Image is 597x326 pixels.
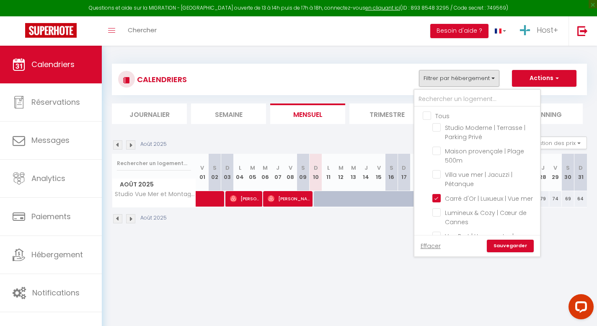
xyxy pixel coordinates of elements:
[213,164,217,172] abbr: S
[114,191,197,197] span: Studio Vue Mer et Montagne
[31,173,65,184] span: Analytics
[365,4,400,11] a: en cliquant ici
[525,137,587,149] button: Gestion des prix
[390,164,393,172] abbr: S
[268,191,310,207] span: [PERSON_NAME]
[351,164,356,172] abbr: M
[25,23,77,38] img: Super Booking
[402,164,406,172] abbr: D
[549,154,562,191] th: 29
[445,171,512,188] span: Villa vue mer | Jacuzzi | Pétanque
[309,154,322,191] th: 10
[421,241,441,251] a: Effacer
[445,209,527,226] span: Lumineux & Cozy | Cœur de Cannes
[276,164,279,172] abbr: J
[140,214,167,222] p: Août 2025
[301,164,305,172] abbr: S
[512,70,576,87] button: Actions
[562,291,597,326] iframe: LiveChat chat widget
[398,154,410,191] th: 17
[519,24,531,36] img: ...
[562,154,574,191] th: 30
[209,154,221,191] th: 02
[112,103,187,124] li: Journalier
[574,154,587,191] th: 31
[112,179,196,191] span: Août 2025
[270,103,345,124] li: Mensuel
[349,103,424,124] li: Trimestre
[140,140,167,148] p: Août 2025
[31,97,80,107] span: Réservations
[234,154,246,191] th: 04
[553,164,557,172] abbr: V
[200,164,204,172] abbr: V
[430,24,488,38] button: Besoin d'aide ?
[579,164,583,172] abbr: D
[536,191,549,207] div: 79
[360,154,372,191] th: 14
[512,16,569,46] a: ... Host+
[339,164,344,172] abbr: M
[117,156,191,171] input: Rechercher un logement...
[31,135,70,145] span: Messages
[191,103,266,124] li: Semaine
[347,154,360,191] th: 13
[335,154,347,191] th: 12
[297,154,309,191] th: 09
[230,191,259,207] span: [PERSON_NAME]
[414,89,541,257] div: Filtrer par hébergement
[225,164,230,172] abbr: D
[128,26,157,34] span: Chercher
[487,240,534,252] a: Sauvegarder
[239,164,241,172] abbr: L
[263,164,268,172] abbr: M
[508,103,583,124] li: Planning
[284,154,297,191] th: 08
[31,211,71,222] span: Paiements
[271,154,284,191] th: 07
[574,191,587,207] div: 64
[31,249,83,260] span: Hébergement
[549,191,562,207] div: 74
[377,164,381,172] abbr: V
[250,164,255,172] abbr: M
[414,92,540,107] input: Rechercher un logement...
[196,154,209,191] th: 01
[32,287,80,298] span: Notifications
[536,154,549,191] th: 28
[577,26,588,36] img: logout
[541,164,545,172] abbr: J
[419,70,499,87] button: Filtrer par hébergement
[327,164,330,172] abbr: L
[410,154,423,191] th: 18
[364,164,368,172] abbr: J
[562,191,574,207] div: 69
[246,154,259,191] th: 05
[135,70,187,89] h3: CALENDRIERS
[566,164,570,172] abbr: S
[221,154,234,191] th: 03
[314,164,318,172] abbr: D
[385,154,398,191] th: 16
[445,147,524,165] span: Maison provençale | Plage 500m
[121,16,163,46] a: Chercher
[445,124,525,141] span: Studio Moderne | Terrasse | Parking Privé
[259,154,271,191] th: 06
[289,164,292,172] abbr: V
[31,59,75,70] span: Calendriers
[322,154,335,191] th: 11
[537,25,558,35] span: Host+
[372,154,385,191] th: 15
